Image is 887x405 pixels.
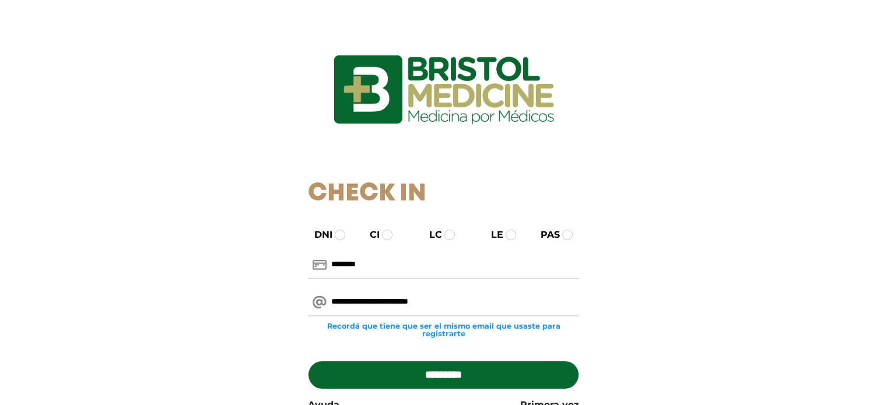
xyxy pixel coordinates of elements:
label: DNI [304,228,332,242]
label: PAS [530,228,560,242]
small: Recordá que tiene que ser el mismo email que usaste para registrarte [308,322,579,337]
label: CI [359,228,380,242]
label: LE [481,228,503,242]
label: LC [419,228,442,242]
h1: Check In [308,179,579,209]
img: logo_ingresarbristol.jpg [286,14,601,165]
